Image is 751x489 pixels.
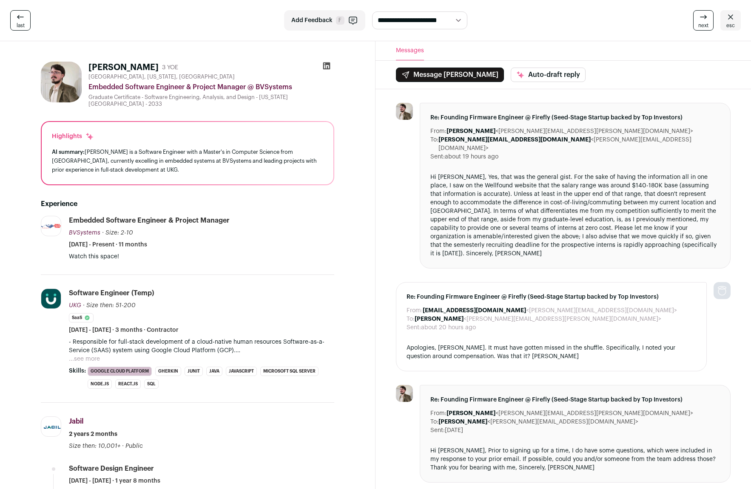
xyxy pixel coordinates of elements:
li: Gherkin [155,367,181,376]
span: last [17,22,25,29]
dt: To: [407,315,415,323]
span: Add Feedback [291,16,333,25]
button: Message [PERSON_NAME] [396,68,504,82]
button: ...see more [69,355,100,363]
dt: From: [430,127,447,136]
b: [PERSON_NAME] [447,410,495,416]
b: [PERSON_NAME] [438,419,487,425]
span: · [122,442,124,450]
dd: [DATE] [445,426,463,435]
dd: <[PERSON_NAME][EMAIL_ADDRESS][PERSON_NAME][DOMAIN_NAME]> [415,315,661,323]
dt: From: [430,409,447,418]
div: Hi [PERSON_NAME], Yes, that was the general gist. For the sake of having the information all in o... [430,173,720,258]
img: nopic.png [714,282,731,299]
div: [PERSON_NAME] is a Software Engineer with a Master's in Computer Science from [GEOGRAPHIC_DATA], ... [52,147,323,174]
div: 3 YOE [162,63,178,72]
dt: Sent: [430,153,445,161]
span: AI summary: [52,149,85,155]
span: Re: Founding Firmware Engineer @ Firefly (Seed-Stage Startup backed by Top Investors) [430,113,720,122]
div: Embedded Software Engineer & Project Manager @ BVSystems [88,82,334,92]
dd: <[PERSON_NAME][EMAIL_ADDRESS][DOMAIN_NAME]> [438,418,638,426]
span: Size then: 10,001+ [69,443,120,449]
p: Watch this space! [69,252,334,261]
a: last [10,10,31,31]
img: cb23cd4afb572cf1e22fc2a261a09d28a198c89e123878158a9e7ac2bf96071a.jpg [41,224,61,228]
span: · Size: 2-10 [102,230,133,236]
span: Jabil [69,418,83,425]
button: Messages [396,41,424,60]
b: [EMAIL_ADDRESS][DOMAIN_NAME] [423,308,526,314]
li: React.js [115,379,141,389]
a: next [693,10,714,31]
img: 8965d351ede903d6789a8ed6c051b55ec87b25e54b4dfcfe3dd05cb6e6036075.jpg [41,62,82,102]
li: Java [206,367,222,376]
dd: <[PERSON_NAME][EMAIL_ADDRESS][DOMAIN_NAME]> [438,136,720,153]
dt: To: [430,136,438,153]
div: Software Engineer (Temp) [69,288,154,298]
div: Software Design Engineer [69,464,154,473]
span: Public [125,443,143,449]
li: JavaScript [226,367,257,376]
dd: about 20 hours ago [421,323,476,332]
h1: [PERSON_NAME] [88,62,159,73]
div: Hi [PERSON_NAME], Prior to signing up for a time, I do have some questions, which were included i... [430,447,720,472]
span: F [336,16,344,25]
li: SQL [144,379,159,389]
dd: about 19 hours ago [445,153,498,161]
dd: <[PERSON_NAME][EMAIL_ADDRESS][PERSON_NAME][DOMAIN_NAME]> [447,409,693,418]
div: Highlights [52,132,94,141]
dt: Sent: [430,426,445,435]
li: Node.js [88,379,112,389]
span: [DATE] - [DATE] · 3 months · Contractor [69,326,179,334]
span: UKG [69,302,81,308]
a: esc [720,10,741,31]
div: Embedded Software Engineer & Project Manager [69,216,230,225]
span: BVSystems [69,230,100,236]
img: 8965d351ede903d6789a8ed6c051b55ec87b25e54b4dfcfe3dd05cb6e6036075.jpg [396,385,413,402]
p: - Responsible for full-stack development of a cloud-native human resources Software-as-a-Service ... [69,338,334,355]
span: Re: Founding Firmware Engineer @ Firefly (Seed-Stage Startup backed by Top Investors) [430,396,720,404]
span: [DATE] - Present · 11 months [69,240,147,249]
span: [DATE] - [DATE] · 1 year 8 months [69,477,160,485]
span: Skills: [69,367,86,375]
div: Apologies, [PERSON_NAME]. It must have gotten missed in the shuffle. Specifically, I noted your q... [407,344,696,361]
h2: Experience [41,199,334,209]
span: · Size then: 51-200 [83,302,136,308]
b: [PERSON_NAME] [415,316,464,322]
span: [GEOGRAPHIC_DATA], [US_STATE], [GEOGRAPHIC_DATA] [88,73,235,80]
dt: To: [430,418,438,426]
li: Google Cloud Platform [88,367,152,376]
dd: <[PERSON_NAME][EMAIL_ADDRESS][DOMAIN_NAME]> [423,306,677,315]
img: 874224eeb8971179952013fc8a25949d1205976015eb948387d43c55c675617a.jpg [41,424,61,429]
dt: Sent: [407,323,421,332]
li: JUnit [185,367,203,376]
span: 2 years 2 months [69,430,117,438]
span: next [698,22,708,29]
span: esc [726,22,735,29]
dt: From: [407,306,423,315]
div: Graduate Certificate - Software Engineering, Analysis, and Design - [US_STATE][GEOGRAPHIC_DATA] -... [88,94,334,107]
button: Add Feedback F [284,10,365,31]
button: Auto-draft reply [511,68,586,82]
dd: <[PERSON_NAME][EMAIL_ADDRESS][PERSON_NAME][DOMAIN_NAME]> [447,127,693,136]
b: [PERSON_NAME] [447,128,495,134]
span: Re: Founding Firmware Engineer @ Firefly (Seed-Stage Startup backed by Top Investors) [407,293,696,301]
b: [PERSON_NAME][EMAIL_ADDRESS][DOMAIN_NAME] [438,137,591,143]
li: SaaS [69,313,94,322]
img: 8908cc939c37cdd0e5f508fe50b9aa31ae0e55711c7b18f740782bbd6b6c6587.jpg [41,289,61,308]
img: 8965d351ede903d6789a8ed6c051b55ec87b25e54b4dfcfe3dd05cb6e6036075.jpg [396,103,413,120]
li: Microsoft SQL Server [260,367,319,376]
